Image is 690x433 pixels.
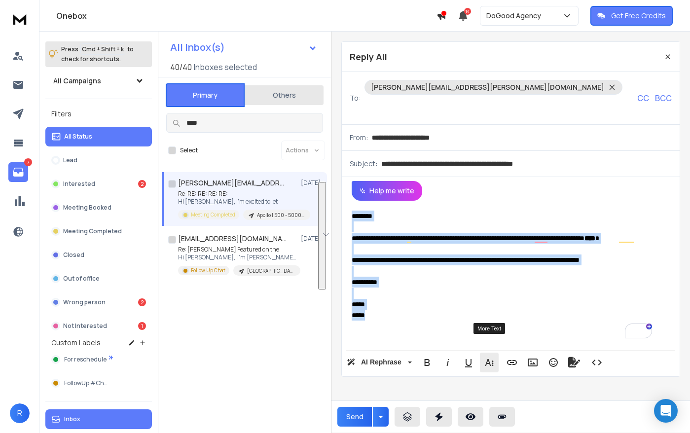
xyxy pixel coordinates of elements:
[45,316,152,336] button: Not Interested1
[45,174,152,194] button: Interested2
[45,107,152,121] h3: Filters
[63,322,107,330] p: Not Interested
[418,353,436,372] button: Bold (⌘B)
[637,92,649,104] p: CC
[45,150,152,170] button: Lead
[590,6,673,26] button: Get Free Credits
[337,407,372,427] button: Send
[162,37,325,57] button: All Inbox(s)
[464,8,471,15] span: 14
[64,133,92,141] p: All Status
[64,379,110,387] span: FollowUp #Chat
[178,178,287,188] h1: [PERSON_NAME][EMAIL_ADDRESS][PERSON_NAME][DOMAIN_NAME]
[194,61,257,73] h3: Inboxes selected
[611,11,666,21] p: Get Free Credits
[10,403,30,423] button: R
[350,133,368,143] p: From:
[345,353,414,372] button: AI Rephrase
[45,269,152,289] button: Out of office
[180,146,198,154] label: Select
[257,212,304,219] p: Apollo | 500 - 5000 | CEO | Retarget
[63,156,77,164] p: Lead
[301,179,323,187] p: [DATE]
[63,275,100,283] p: Out of office
[371,82,604,92] p: [PERSON_NAME][EMAIL_ADDRESS][PERSON_NAME][DOMAIN_NAME]
[63,180,95,188] p: Interested
[178,190,296,198] p: Re: RE: RE: RE: RE:
[473,323,505,334] div: More Text
[45,373,152,393] button: FollowUp #Chat
[178,198,296,206] p: Hi [PERSON_NAME], I’m excited to let
[53,76,101,86] h1: All Campaigns
[191,267,225,274] p: Follow Up Chat
[544,353,563,372] button: Emoticons
[138,180,146,188] div: 2
[64,415,80,423] p: Inbox
[138,322,146,330] div: 1
[80,43,125,55] span: Cmd + Shift + k
[24,158,32,166] p: 7
[166,83,245,107] button: Primary
[51,338,101,348] h3: Custom Labels
[352,181,422,201] button: Help me write
[245,84,324,106] button: Others
[247,267,294,275] p: [GEOGRAPHIC_DATA] | 101 - 499 | CHRO
[170,42,225,52] h1: All Inbox(s)
[350,93,361,103] p: To:
[301,235,323,243] p: [DATE]
[45,292,152,312] button: Wrong person2
[63,251,84,259] p: Closed
[63,204,111,212] p: Meeting Booked
[587,353,606,372] button: Code View
[63,227,122,235] p: Meeting Completed
[350,50,387,64] p: Reply All
[342,201,669,348] div: To enrich screen reader interactions, please activate Accessibility in Grammarly extension settings
[45,221,152,241] button: Meeting Completed
[359,358,403,366] span: AI Rephrase
[10,10,30,28] img: logo
[170,61,192,73] span: 40 / 40
[178,246,296,253] p: Re: [PERSON_NAME] Featured on the
[486,11,545,21] p: DoGood Agency
[45,127,152,146] button: All Status
[45,350,152,369] button: For reschedule
[45,409,152,429] button: Inbox
[178,234,287,244] h1: [EMAIL_ADDRESS][DOMAIN_NAME]
[565,353,583,372] button: Signature
[178,253,296,261] p: Hi [PERSON_NAME], I'm [PERSON_NAME], [PERSON_NAME]'s assistant.
[655,92,672,104] p: BCC
[45,71,152,91] button: All Campaigns
[56,10,436,22] h1: Onebox
[138,298,146,306] div: 2
[191,211,235,218] p: Meeting Completed
[45,245,152,265] button: Closed
[61,44,134,64] p: Press to check for shortcuts.
[8,162,28,182] a: 7
[64,356,107,363] span: For reschedule
[63,298,106,306] p: Wrong person
[45,198,152,217] button: Meeting Booked
[350,159,377,169] p: Subject:
[654,399,678,423] div: Open Intercom Messenger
